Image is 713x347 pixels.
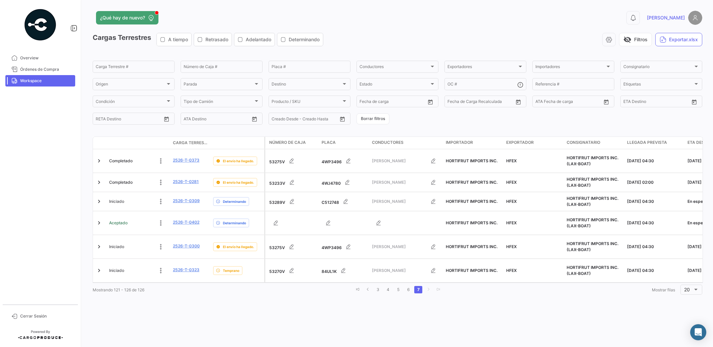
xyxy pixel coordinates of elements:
span: Parada [184,83,253,88]
span: Órdenes de Compra [20,66,73,72]
div: 53233V [269,176,316,189]
span: Aceptado [109,220,128,226]
span: Etiquetas [623,83,693,88]
button: Open calendar [513,97,523,107]
span: Cerrar Sesión [20,313,73,319]
span: Conductores [360,65,429,70]
span: HORTIFRUT IMPORTS INC. (LAX-BOAT) [567,217,618,228]
button: Open calendar [161,114,172,124]
span: Completado [109,158,133,164]
a: 4 [384,286,392,293]
datatable-header-cell: Llegada prevista [624,137,685,149]
button: Open calendar [689,97,699,107]
div: 84UL1K [322,264,367,277]
span: Llegada prevista [627,139,667,146]
a: Expand/Collapse Row [96,198,102,205]
button: Open calendar [601,97,611,107]
span: [DATE] 02:00 [627,180,654,185]
span: HFEX [506,220,517,225]
div: 53275V [269,154,316,168]
input: ATA Desde [184,117,204,122]
button: visibility_offFiltros [619,33,652,46]
span: [PERSON_NAME] [647,14,685,21]
a: Expand/Collapse Row [96,243,102,250]
a: 2526-T-0300 [173,243,200,249]
span: Temprano [223,268,239,273]
input: Creado Hasta [303,117,335,122]
datatable-header-cell: Conductores [369,137,443,149]
a: 2526-T-0323 [173,267,199,273]
datatable-header-cell: Delay Status [210,140,264,146]
a: 2526-T-0309 [173,198,200,204]
span: Determinando [223,220,246,226]
button: Determinando [277,33,323,46]
span: Mostrando 121 - 126 de 126 [93,287,144,292]
datatable-header-cell: Consignatario [564,137,624,149]
span: [PERSON_NAME] [372,158,427,164]
button: Adelantado [234,33,275,46]
button: Open calendar [425,97,435,107]
a: go to last page [434,286,442,293]
button: Borrar filtros [356,113,389,124]
span: Carga Terrestre # [173,140,208,146]
a: 2526-T-0373 [173,157,199,163]
button: Open calendar [337,114,347,124]
span: Completado [109,179,133,185]
span: Importadores [535,65,605,70]
span: Tipo de Camión [184,100,253,105]
input: Desde [96,117,108,122]
a: go to next page [424,286,432,293]
button: Retrasado [194,33,232,46]
span: [DATE] 04:30 [627,268,654,273]
a: 3 [374,286,382,293]
span: HORTIFRUT IMPORTS INC. [446,158,497,163]
span: Placa [322,139,336,146]
span: Estado [360,83,429,88]
span: HORTIFRUT IMPORTS INC. [446,268,497,273]
div: C512748 [322,195,367,208]
li: page 4 [383,284,393,295]
span: Consignatario [623,65,693,70]
span: Exportador [506,139,534,146]
span: Iniciado [109,198,124,205]
li: page 5 [393,284,403,295]
span: El envío ha llegado. [223,180,254,185]
input: ATA Hasta [209,117,240,122]
button: Exportar.xlsx [655,33,702,46]
span: Determinando [223,199,246,204]
div: 53275V [269,240,316,253]
span: HORTIFRUT IMPORTS INC. (LAX-BOAT) [567,177,618,188]
li: page 7 [413,284,423,295]
span: [PERSON_NAME] [372,198,427,205]
li: page 3 [373,284,383,295]
a: 2526-T-0402 [173,219,199,225]
span: HORTIFRUT IMPORTS INC. [446,244,497,249]
span: Conductores [372,139,403,146]
datatable-header-cell: Importador [443,137,504,149]
input: Hasta [464,100,496,105]
span: [PERSON_NAME] [372,268,427,274]
a: Expand/Collapse Row [96,267,102,274]
span: HFEX [506,158,517,163]
datatable-header-cell: Exportador [504,137,564,149]
span: Determinando [289,36,320,43]
a: Overview [5,52,75,64]
a: go to first page [354,286,362,293]
datatable-header-cell: Placa [319,137,369,149]
span: HORTIFRUT IMPORTS INC. (LAX-BOAT) [567,241,618,252]
span: HORTIFRUT IMPORTS INC. [446,220,497,225]
span: [DATE] 04:30 [627,199,654,204]
span: Condición [96,100,165,105]
span: Producto / SKU [272,100,341,105]
span: ¿Qué hay de nuevo? [100,14,145,21]
span: HORTIFRUT IMPORTS INC. [446,199,497,204]
input: Desde [360,100,372,105]
li: page 6 [403,284,413,295]
a: 5 [394,286,402,293]
h3: Cargas Terrestres [93,33,325,46]
span: 20 [684,287,690,292]
div: 53270V [269,264,316,277]
div: Abrir Intercom Messenger [690,324,706,340]
button: A tiempo [157,33,191,46]
a: Órdenes de Compra [5,64,75,75]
